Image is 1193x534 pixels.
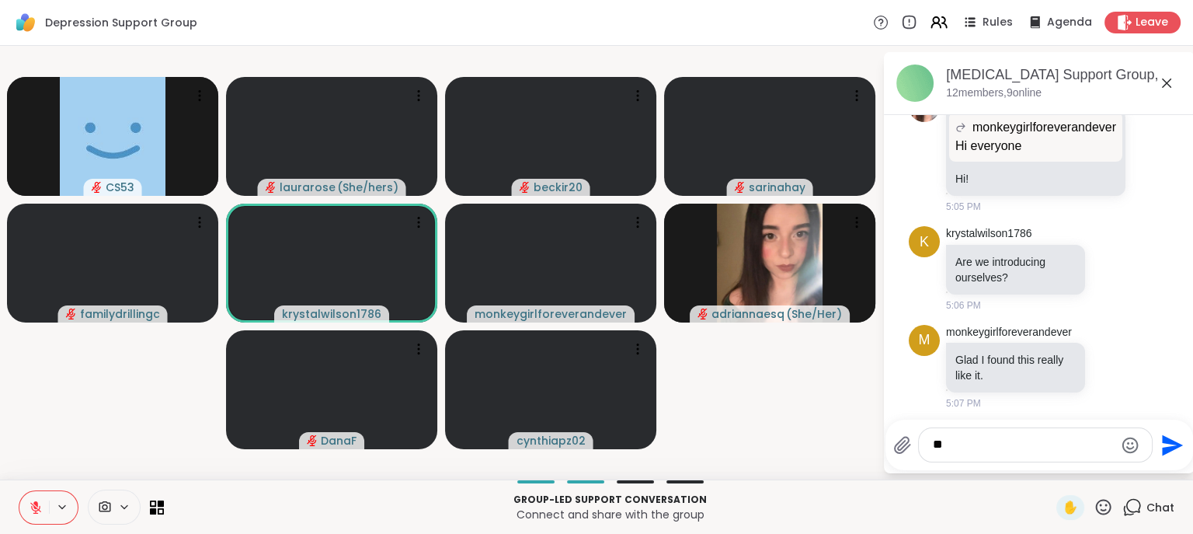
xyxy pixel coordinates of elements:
[946,298,981,312] span: 5:06 PM
[1047,15,1092,30] span: Agenda
[1063,498,1078,517] span: ✋
[1153,428,1188,462] button: Send
[106,180,134,195] span: CS53
[972,118,1116,137] span: monkeygirlforeverandever
[92,182,103,193] span: audio-muted
[517,433,586,448] span: cynthiapz02
[321,433,357,448] span: DanaF
[946,396,981,410] span: 5:07 PM
[1121,436,1139,455] button: Emoji picker
[786,306,842,322] span: ( She/Her )
[749,180,805,195] span: sarinahay
[66,309,77,319] span: audio-muted
[955,254,1076,285] p: Are we introducing ourselves?
[955,171,1116,187] p: Hi!
[1146,500,1174,515] span: Chat
[919,330,930,351] span: m
[920,232,929,253] span: k
[280,180,336,195] span: laurarose
[697,309,708,319] span: audio-muted
[60,77,165,196] img: CS53
[520,182,530,193] span: audio-muted
[717,204,823,323] img: adriannaesq
[955,137,1116,155] p: Hi everyone
[12,9,39,36] img: ShareWell Logomark
[173,493,1047,507] p: Group-led support conversation
[307,435,318,446] span: audio-muted
[711,306,784,322] span: adriannaesq
[80,306,160,322] span: familydrillingc
[946,86,1042,101] p: 12 members, 9 online
[337,180,398,195] span: ( She/hers )
[173,507,1047,522] p: Connect and share with the group
[534,180,583,195] span: beckir20
[266,182,277,193] span: audio-muted
[946,200,981,214] span: 5:05 PM
[946,325,1072,340] a: monkeygirlforeverandever
[282,306,381,322] span: krystalwilson1786
[946,65,1182,85] div: [MEDICAL_DATA] Support Group, [DATE]
[896,65,934,102] img: Depression Support Group, Oct 14
[983,15,1013,30] span: Rules
[45,15,197,30] span: Depression Support Group
[475,306,627,322] span: monkeygirlforeverandever
[1136,15,1168,30] span: Leave
[735,182,746,193] span: audio-muted
[946,226,1032,242] a: krystalwilson1786
[933,437,1114,453] textarea: Type your message
[955,352,1076,383] p: Glad I found this really like it.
